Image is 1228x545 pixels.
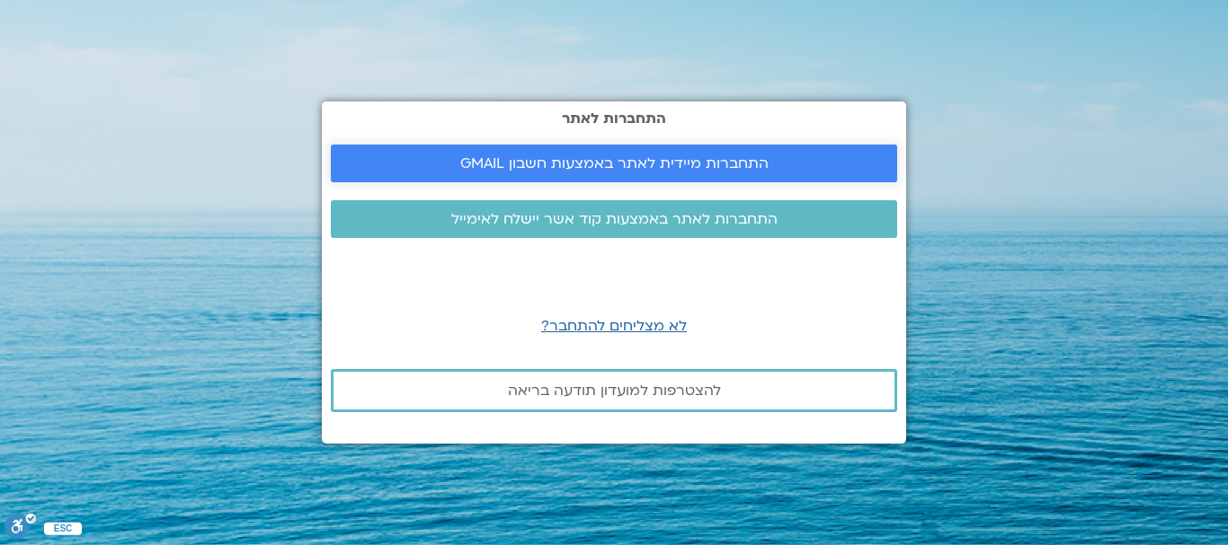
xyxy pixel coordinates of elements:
[331,200,897,238] a: התחברות לאתר באמצעות קוד אשר יישלח לאימייל
[331,110,897,127] h2: התחברות לאתר
[460,155,769,171] span: התחברות מיידית לאתר באמצעות חשבון GMAIL
[508,382,721,399] span: להצטרפות למועדון תודעה בריאה
[331,369,897,412] a: להצטרפות למועדון תודעה בריאה
[331,145,897,182] a: התחברות מיידית לאתר באמצעות חשבון GMAIL
[541,316,687,336] a: לא מצליחים להתחבר?
[451,211,778,227] span: התחברות לאתר באמצעות קוד אשר יישלח לאימייל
